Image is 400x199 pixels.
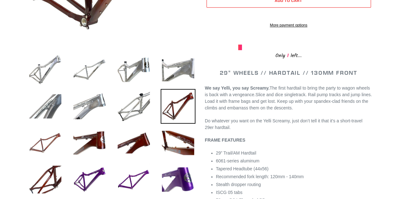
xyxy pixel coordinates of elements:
img: Load image into Gallery viewer, YELLI SCREAMY - Frame Only [28,162,63,197]
img: Load image into Gallery viewer, YELLI SCREAMY - Frame Only [72,52,107,87]
img: Load image into Gallery viewer, YELLI SCREAMY - Frame Only [116,126,151,160]
span: Recommended fork length: 120mm - 140mm [216,174,304,179]
span: 29” Trail/AM Hardtail [216,150,256,155]
img: Load image into Gallery viewer, YELLI SCREAMY - Frame Only [72,162,107,197]
img: Load image into Gallery viewer, YELLI SCREAMY - Frame Only [28,126,63,160]
img: Load image into Gallery viewer, YELLI SCREAMY - Frame Only [72,89,107,124]
img: Load image into Gallery viewer, YELLI SCREAMY - Frame Only [116,162,151,197]
span: Tapered Headtube (44x56) [216,166,269,171]
img: Load image into Gallery viewer, YELLI SCREAMY - Frame Only [72,126,107,160]
span: 1 [285,52,291,60]
b: We say Yelli, you say Screamy. [205,85,270,91]
span: Stealth dropper routing [216,182,261,187]
img: Load image into Gallery viewer, YELLI SCREAMY - Frame Only [28,89,63,124]
b: FRAME FEATURES [205,138,245,143]
span: 6061-series aluminum [216,158,260,163]
span: Do whatever you want on the Yelli Screamy, just don’t tell it that it’s a short-travel 29er hardt... [205,118,362,130]
p: Slice and dice singletrack. Rail pump tracks and jump lines. Load it with frame bags and get lost... [205,85,372,111]
img: Load image into Gallery viewer, YELLI SCREAMY - Frame Only [28,52,63,87]
img: Load image into Gallery viewer, YELLI SCREAMY - Frame Only [161,126,195,160]
img: Load image into Gallery viewer, YELLI SCREAMY - Frame Only [161,52,195,87]
span: The first hardtail to bring the party to wagon wheels is back with a vengeance. [205,85,370,97]
img: Load image into Gallery viewer, YELLI SCREAMY - Frame Only [161,162,195,197]
div: Only left... [238,50,339,60]
img: Load image into Gallery viewer, YELLI SCREAMY - Frame Only [161,89,195,124]
span: 29" WHEELS // HARDTAIL // 130MM FRONT [220,69,357,76]
img: Load image into Gallery viewer, YELLI SCREAMY - Frame Only [116,52,151,87]
span: ISCG 05 tabs [216,190,243,195]
img: Load image into Gallery viewer, YELLI SCREAMY - Frame Only [116,89,151,124]
a: More payment options [206,22,371,28]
